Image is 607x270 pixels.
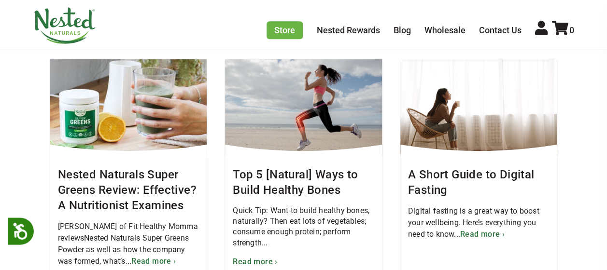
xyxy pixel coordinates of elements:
[400,59,557,156] img: A Short Guide to Digital Fasting
[552,25,574,35] a: 0
[131,256,176,266] span: Read more ›
[233,168,358,197] a: Top 5 [Natural] Ways to Build Healthy Bones
[569,25,574,35] span: 0
[58,222,198,243] span: [PERSON_NAME] of Fit Healthy Momma reviews
[408,206,539,239] a: Digital fasting is a great way to boost your wellbeing. Here’s everything you need to know...Read...
[233,205,374,267] a: Quick Tip: Want to build healthy bones, naturally? Then eat lots of vegetables; consume enough pr...
[58,233,189,266] span: Nested Naturals Super Greens Powder as well as how the company was formed, what’s...
[58,222,198,266] a: [PERSON_NAME] of Fit Healthy Momma reviewsNested Naturals Super Greens Powder as well as how the ...
[424,25,466,35] a: Wholesale
[479,25,522,35] a: Contact Us
[317,25,380,35] a: Nested Rewards
[460,229,505,239] span: Read more ›
[58,168,197,212] a: Nested Naturals Super Greens Review: Effective? A Nutritionist Examines
[33,7,96,44] img: Nested Naturals
[233,205,374,249] p: Quick Tip: Want to build healthy bones, naturally? Then eat lots of vegetables; consume enough pr...
[408,168,535,197] a: A Short Guide to Digital Fasting
[408,206,539,239] span: Digital fasting is a great way to boost your wellbeing. Here’s everything you need to know...
[394,25,411,35] a: Blog
[267,21,303,39] a: Store
[233,257,277,266] span: Read more ›
[50,59,207,156] img: Nested Naturals Super Greens Review: Effective? A Nutritionist Examines
[225,59,381,156] img: Top 5 [Natural] Ways to Build Healthy Bones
